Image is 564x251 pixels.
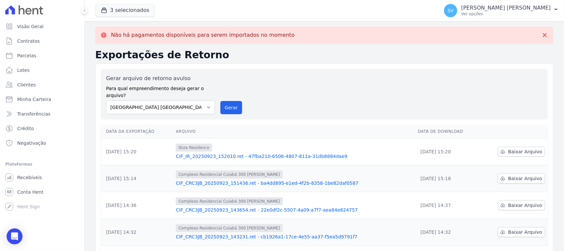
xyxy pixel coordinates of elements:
a: Baixar Arquivo [498,227,545,237]
td: [DATE] 14:37 [415,192,480,219]
span: Baixar Arquivo [508,148,542,155]
span: Lotes [17,67,30,74]
th: Arquivo [173,125,415,138]
td: [DATE] 14:32 [415,219,480,246]
span: Baixar Arquivo [508,175,542,182]
a: CIF_IR_20250923_152010.ret - 47fba210-6506-4807-811a-31db8884dae9 [176,153,412,160]
span: Complexo Residencial Cuiabá 300 [PERSON_NAME] [176,224,282,232]
td: [DATE] 15:14 [101,165,173,192]
button: SV [PERSON_NAME] [PERSON_NAME] Ver opções [439,1,564,20]
a: CIF_CRC3JB_20250923_143231.ret - cb1926a1-17ce-4e55-aa37-f5ea5d9791f7 [176,233,412,240]
td: [DATE] 15:18 [415,165,480,192]
p: Não há pagamentos disponíveis para serem importados no momento [111,32,295,38]
td: [DATE] 14:32 [101,219,173,246]
span: Baixar Arquivo [508,202,542,209]
span: Negativação [17,140,46,146]
span: Transferências [17,111,51,117]
span: Crédito [17,125,34,132]
a: Clientes [3,78,82,91]
span: Baixar Arquivo [508,229,542,235]
span: Ibiza Residence [176,144,212,152]
th: Data de Download [415,125,480,138]
a: Conta Hent [3,185,82,199]
span: Complexo Residencial Cuiabá 300 [PERSON_NAME] [176,197,282,205]
a: Minha Carteira [3,93,82,106]
a: Negativação [3,136,82,150]
span: Parcelas [17,52,36,59]
span: Minha Carteira [17,96,51,103]
a: Crédito [3,122,82,135]
a: Recebíveis [3,171,82,184]
td: [DATE] 15:20 [101,138,173,165]
a: Transferências [3,107,82,121]
p: Ver opções [461,11,551,17]
a: Baixar Arquivo [498,147,545,157]
div: Open Intercom Messenger [7,228,22,244]
p: [PERSON_NAME] [PERSON_NAME] [461,5,551,11]
span: Complexo Residencial Cuiabá 300 [PERSON_NAME] [176,171,282,178]
span: Visão Geral [17,23,44,30]
span: Recebíveis [17,174,42,181]
div: Plataformas [5,160,79,168]
span: Contratos [17,38,40,44]
a: CIF_CRC3JB_20250923_151436.ret - ba4dd895-e1ed-4f2b-8358-1be82daf0587 [176,180,412,186]
button: Gerar [220,101,242,114]
a: Baixar Arquivo [498,174,545,183]
span: Clientes [17,81,36,88]
a: Parcelas [3,49,82,62]
a: Visão Geral [3,20,82,33]
label: Para qual empreendimento deseja gerar o arquivo? [106,82,215,99]
span: SV [448,8,454,13]
td: [DATE] 14:36 [101,192,173,219]
a: Lotes [3,64,82,77]
label: Gerar arquivo de retorno avulso [106,75,215,82]
button: 3 selecionados [95,4,155,17]
a: CIF_CRC3JB_20250923_143654.ret - 22e0df2c-5507-4a09-a7f7-aea84e824757 [176,207,412,213]
th: Data da Exportação [101,125,173,138]
a: Baixar Arquivo [498,200,545,210]
h2: Exportações de Retorno [95,49,553,61]
a: Contratos [3,34,82,48]
span: Conta Hent [17,189,43,195]
td: [DATE] 15:20 [415,138,480,165]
